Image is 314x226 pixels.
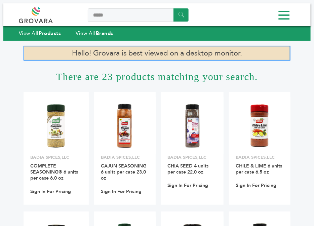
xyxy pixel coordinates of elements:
div: Menu [19,8,296,23]
p: Hello! Grovara is best viewed on a desktop monitor. [24,46,290,61]
a: View AllBrands [76,30,113,37]
h1: There are 23 products matching your search. [24,61,290,92]
input: Search a product or brand... [88,8,189,22]
p: BADIA SPICES,LLC [168,154,217,160]
a: CHIA SEED 4 units per case 22.0 oz [168,163,209,175]
a: COMPLETE SEASONING® 6 units per case 6.0 oz [30,163,78,181]
p: BADIA SPICES,LLC [236,154,284,160]
p: BADIA SPICES,LLC [30,154,82,160]
strong: Products [39,30,61,37]
img: COMPLETE SEASONING® 6 units per case 6.0 oz [32,102,81,150]
img: CHILE & LIME 6 units per case 6.5 oz [235,102,284,150]
a: CHILE & LIME 6 units per case 6.5 oz [236,163,282,175]
img: CHIA SEED 4 units per case 22.0 oz [168,102,217,150]
a: CAJUN SEASONING 6 units per case 23.0 oz [101,163,147,181]
a: Sign In For Pricing [236,183,276,189]
img: CAJUN SEASONING 6 units per case 23.0 oz [101,102,149,150]
strong: Brands [96,30,113,37]
a: Sign In For Pricing [30,189,71,195]
a: Sign In For Pricing [101,189,142,195]
p: BADIA SPICES,LLC [101,154,149,160]
a: View AllProducts [19,30,61,37]
a: Sign In For Pricing [168,183,208,189]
